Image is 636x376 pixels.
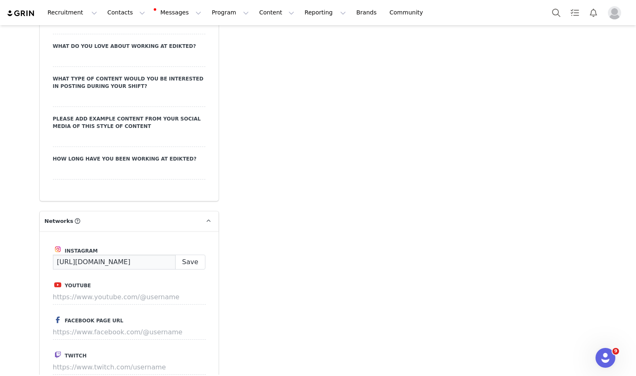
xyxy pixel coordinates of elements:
a: Community [385,3,432,22]
button: Save [175,255,205,270]
span: 9 [612,348,619,355]
button: Profile [603,6,629,19]
button: Search [547,3,565,22]
button: Contacts [102,3,150,22]
img: instagram.svg [55,246,61,253]
button: Recruitment [43,3,102,22]
img: grin logo [7,9,36,17]
label: How long have you been working at Edikted? [53,155,205,163]
button: Notifications [584,3,603,22]
span: Twitch [65,353,87,359]
label: What do you love about working at Edikted? [53,43,205,50]
span: Facebook Page URL [65,318,124,324]
button: Messages [150,3,206,22]
span: Youtube [65,283,91,289]
input: https://www.instagram.com/username [53,255,176,270]
a: Tasks [566,3,584,22]
img: placeholder-profile.jpg [608,6,621,19]
label: Please add example content from your social media of this style of content [53,115,205,130]
input: https://www.twitch.com/username [53,360,206,375]
button: Content [254,3,299,22]
span: Networks [45,217,74,225]
iframe: Intercom live chat [596,348,615,368]
input: https://www.facebook.com/@username [53,325,206,340]
body: Rich Text Area. Press ALT-0 for help. [7,7,339,16]
input: https://www.youtube.com/@username [53,290,206,305]
button: Program [207,3,254,22]
label: What type of content would you be interested in posting during your shift? [53,75,205,90]
button: Reporting [300,3,351,22]
a: Brands [351,3,384,22]
span: Instagram [65,248,98,254]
